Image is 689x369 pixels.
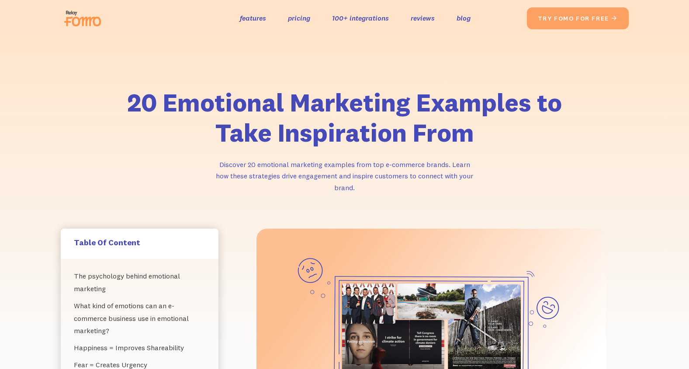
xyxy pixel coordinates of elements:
h5: Table Of Content [74,237,205,247]
a: try fomo for free [527,7,629,29]
a: reviews [411,12,435,24]
a: blog [457,12,471,24]
a: pricing [288,12,310,24]
p: Discover 20 emotional marketing examples from top e-commerce brands. Learn how these strategies d... [214,159,476,194]
a: 100+ integrations [332,12,389,24]
span:  [611,14,618,22]
a: The psychology behind emotional marketing [74,268,205,297]
a: features [240,12,266,24]
a: Happiness = Improves Shareability [74,339,205,356]
h1: 20 Emotional Marketing Examples to Take Inspiration From [122,87,568,148]
a: What kind of emotions can an e-commerce business use in emotional marketing? [74,297,205,339]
